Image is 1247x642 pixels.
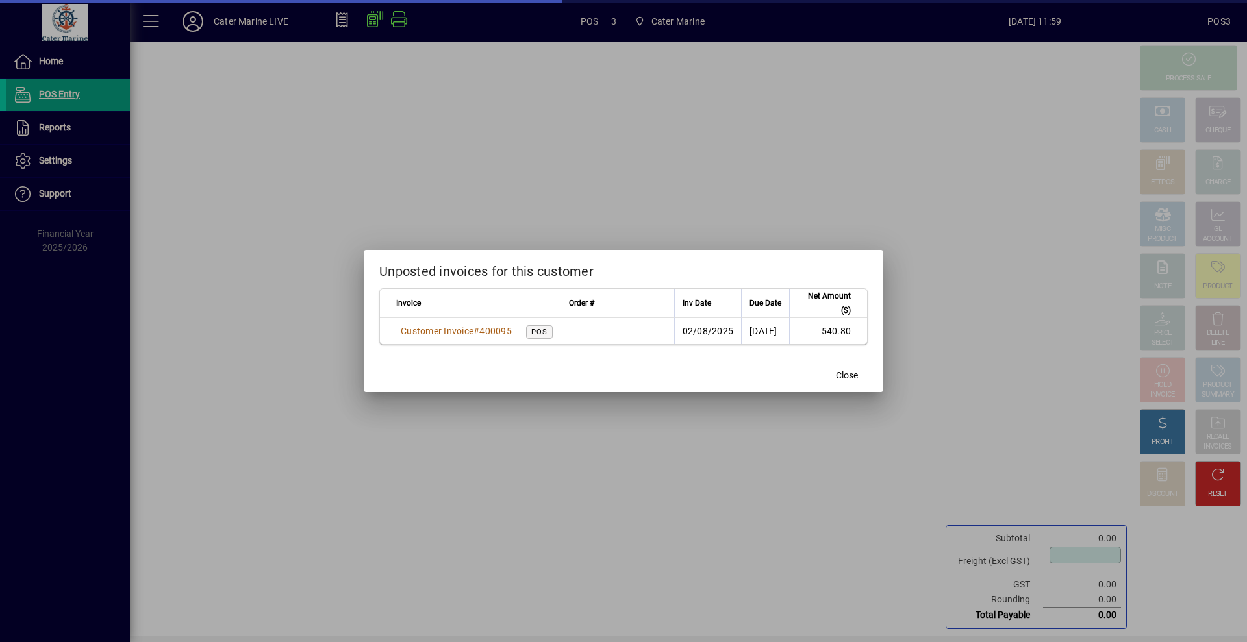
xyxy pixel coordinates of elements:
[789,318,867,344] td: 540.80
[479,326,512,336] span: 400095
[826,364,868,387] button: Close
[531,328,548,336] span: POS
[473,326,479,336] span: #
[674,318,742,344] td: 02/08/2025
[836,369,858,382] span: Close
[569,296,594,310] span: Order #
[396,296,421,310] span: Invoice
[798,289,851,317] span: Net Amount ($)
[396,324,516,338] a: Customer Invoice#400095
[364,250,883,288] h2: Unposted invoices for this customer
[741,318,789,344] td: [DATE]
[683,296,711,310] span: Inv Date
[749,296,781,310] span: Due Date
[401,326,473,336] span: Customer Invoice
